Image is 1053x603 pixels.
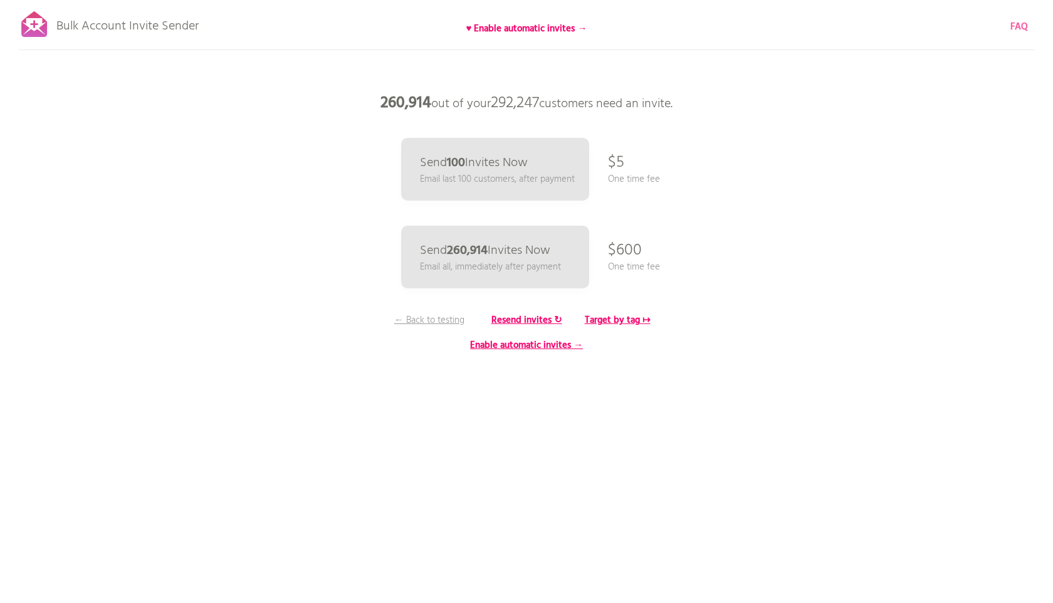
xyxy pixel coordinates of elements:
p: out of your customers need an invite. [338,85,715,122]
b: 260,914 [380,91,431,116]
b: 260,914 [447,241,488,261]
p: $600 [608,232,642,270]
p: Send Invites Now [420,157,528,169]
a: Send100Invites Now Email last 100 customers, after payment [401,138,589,201]
a: Send260,914Invites Now Email all, immediately after payment [401,226,589,288]
p: One time fee [608,172,660,186]
a: FAQ [1010,20,1028,34]
span: 292,247 [491,91,539,116]
p: Email last 100 customers, after payment [420,172,575,186]
b: FAQ [1010,19,1028,34]
b: ♥ Enable automatic invites → [466,21,587,36]
p: ← Back to testing [382,313,476,327]
p: Email all, immediately after payment [420,260,561,274]
b: Target by tag ↦ [585,313,651,328]
b: 100 [447,153,465,173]
p: Send Invites Now [420,244,550,257]
p: Bulk Account Invite Sender [56,8,199,39]
p: $5 [608,144,624,182]
b: Enable automatic invites → [470,338,583,353]
b: Resend invites ↻ [491,313,562,328]
p: One time fee [608,260,660,274]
